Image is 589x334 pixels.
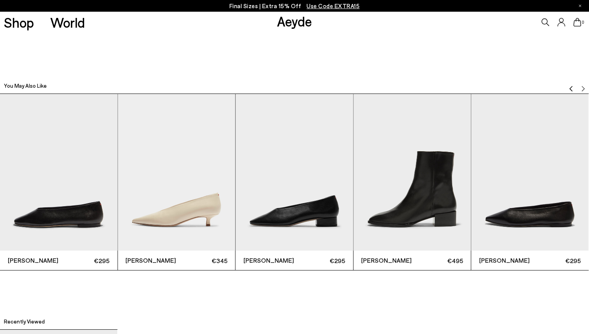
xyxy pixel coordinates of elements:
[471,94,589,270] a: [PERSON_NAME] €295
[471,94,589,251] img: Betty Square-Toe Ballet Flats
[307,2,360,9] span: Navigate to /collections/ss25-final-sizes
[471,94,589,270] div: 6 / 6
[236,94,353,251] img: Delia Low-Heeled Ballet Pumps
[277,13,312,29] a: Aeyde
[118,94,235,270] div: 3 / 6
[479,256,530,265] span: [PERSON_NAME]
[361,256,412,265] span: [PERSON_NAME]
[580,85,586,92] img: svg%3E
[50,16,85,29] a: World
[353,94,471,270] a: [PERSON_NAME] €495
[530,256,581,265] span: €295
[118,94,235,251] img: Clara Pointed-Toe Pumps
[353,94,471,251] img: Lee Leather Ankle Boots
[581,20,585,25] span: 0
[236,94,353,270] a: [PERSON_NAME] €295
[4,82,47,90] h2: You May Also Like
[243,256,294,265] span: [PERSON_NAME]
[568,85,574,92] img: svg%3E
[568,80,574,92] button: Previous slide
[573,18,581,27] a: 0
[580,80,586,92] button: Next slide
[229,1,360,11] p: Final Sizes | Extra 15% Off
[353,94,471,270] div: 5 / 6
[59,256,110,265] span: €295
[4,318,45,325] h2: Recently Viewed
[294,256,345,265] span: €295
[4,16,34,29] a: Shop
[118,94,235,270] a: [PERSON_NAME] €345
[176,256,227,265] span: €345
[236,94,353,270] div: 4 / 6
[125,256,176,265] span: [PERSON_NAME]
[412,256,463,265] span: €495
[8,256,59,265] span: [PERSON_NAME]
